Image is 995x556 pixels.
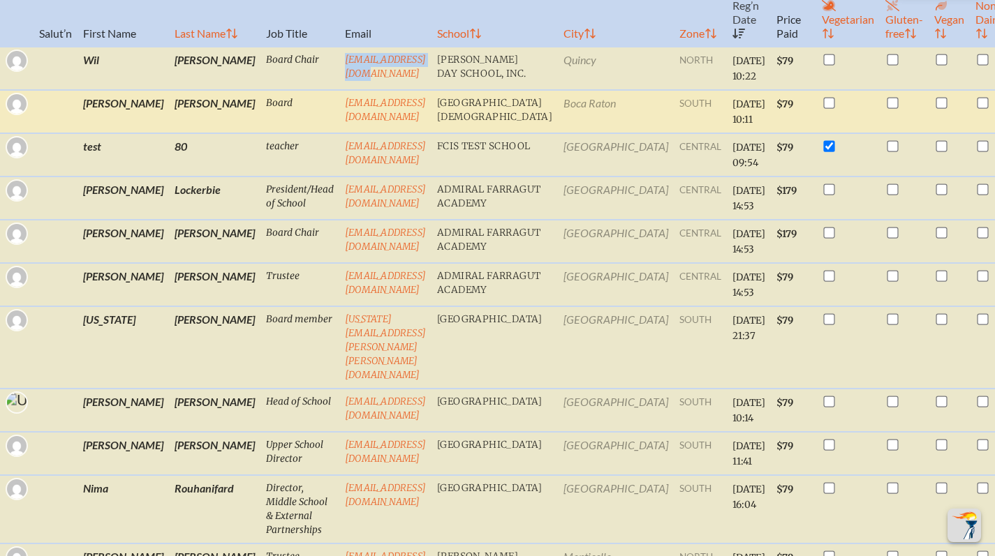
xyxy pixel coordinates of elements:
td: [PERSON_NAME] [169,306,260,389]
img: Gravatar [7,224,27,243]
td: central [674,220,727,263]
img: Gravatar [7,137,27,157]
td: [GEOGRAPHIC_DATA] [432,306,558,389]
button: Scroll Top [948,509,981,542]
td: President/Head of School [260,176,339,220]
a: [EMAIL_ADDRESS][DOMAIN_NAME] [345,439,426,465]
td: 80 [169,133,260,176]
td: Head of School [260,389,339,432]
td: Board Chair [260,47,339,90]
td: Nima [78,475,169,543]
td: [PERSON_NAME] [169,90,260,133]
span: $79 [776,98,793,110]
span: $179 [776,228,797,240]
td: Board Chair [260,220,339,263]
a: [EMAIL_ADDRESS][DOMAIN_NAME] [345,140,426,166]
td: Admiral Farragut Academy [432,176,558,220]
td: [GEOGRAPHIC_DATA] [558,220,674,263]
img: Gravatar [7,310,27,330]
td: Admiral Farragut Academy [432,263,558,306]
td: Lockerbie [169,176,260,220]
td: FCIS Test School [432,133,558,176]
span: $79 [776,483,793,495]
td: Trustee [260,263,339,306]
td: [GEOGRAPHIC_DATA] [558,475,674,543]
span: [DATE] 14:53 [732,271,765,299]
span: $79 [776,440,793,452]
td: Boca Raton [558,90,674,133]
td: Wil [78,47,169,90]
td: Upper School Director [260,432,339,475]
td: [PERSON_NAME] [169,432,260,475]
td: south [674,432,727,475]
td: [GEOGRAPHIC_DATA] [432,432,558,475]
img: Gravatar [7,436,27,456]
td: [GEOGRAPHIC_DATA][DEMOGRAPHIC_DATA] [432,90,558,133]
span: $79 [776,315,793,326]
td: [GEOGRAPHIC_DATA] [558,389,674,432]
td: [GEOGRAPHIC_DATA] [558,263,674,306]
a: [EMAIL_ADDRESS][DOMAIN_NAME] [345,97,426,123]
span: [DATE] 16:04 [732,483,765,511]
span: [DATE] 14:53 [732,185,765,212]
a: [EMAIL_ADDRESS][DOMAIN_NAME] [345,396,426,421]
span: [DATE] 10:22 [732,55,765,82]
td: north [674,47,727,90]
td: south [674,389,727,432]
td: [PERSON_NAME] [78,176,169,220]
img: Gravatar [7,479,27,499]
span: [DATE] 10:14 [732,397,765,424]
td: Director, Middle School & External Partnerships [260,475,339,543]
td: [PERSON_NAME] [78,220,169,263]
a: [EMAIL_ADDRESS][DOMAIN_NAME] [345,183,426,209]
span: [DATE] 09:54 [732,142,765,169]
td: teacher [260,133,339,176]
span: $79 [776,55,793,67]
td: [GEOGRAPHIC_DATA] [558,306,674,389]
span: [DATE] 14:53 [732,228,765,255]
td: [PERSON_NAME] [169,220,260,263]
td: Quincy [558,47,674,90]
td: central [674,176,727,220]
td: Board [260,90,339,133]
td: [PERSON_NAME] [169,389,260,432]
span: [DATE] 10:11 [732,98,765,126]
td: Admiral Farragut Academy [432,220,558,263]
td: [PERSON_NAME] [78,263,169,306]
td: [PERSON_NAME] [78,90,169,133]
td: [US_STATE] [78,306,169,389]
td: south [674,475,727,543]
span: $79 [776,271,793,283]
img: User Avatar [1,390,44,427]
span: [DATE] 11:41 [732,440,765,467]
a: [EMAIL_ADDRESS][DOMAIN_NAME] [345,227,426,253]
td: [GEOGRAPHIC_DATA] [432,475,558,543]
td: [GEOGRAPHIC_DATA] [558,133,674,176]
img: Gravatar [7,267,27,287]
td: central [674,133,727,176]
td: central [674,263,727,306]
a: [EMAIL_ADDRESS][DOMAIN_NAME] [345,482,426,508]
a: [EMAIL_ADDRESS][DOMAIN_NAME] [345,54,426,80]
td: [PERSON_NAME] [169,263,260,306]
td: [GEOGRAPHIC_DATA] [432,389,558,432]
span: $179 [776,185,797,197]
td: [PERSON_NAME] [78,389,169,432]
td: [GEOGRAPHIC_DATA] [558,432,674,475]
span: $79 [776,397,793,409]
a: [US_STATE][EMAIL_ADDRESS][PERSON_NAME][PERSON_NAME][DOMAIN_NAME] [345,313,426,381]
img: To the top [950,511,978,539]
td: [GEOGRAPHIC_DATA] [558,176,674,220]
td: test [78,133,169,176]
img: Gravatar [7,181,27,200]
span: [DATE] 21:37 [732,315,765,342]
a: [EMAIL_ADDRESS][DOMAIN_NAME] [345,270,426,296]
td: Rouhanifard [169,475,260,543]
img: Gravatar [7,51,27,70]
img: Gravatar [7,94,27,114]
td: south [674,306,727,389]
span: $79 [776,142,793,153]
td: Board member [260,306,339,389]
td: [PERSON_NAME] [169,47,260,90]
td: south [674,90,727,133]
